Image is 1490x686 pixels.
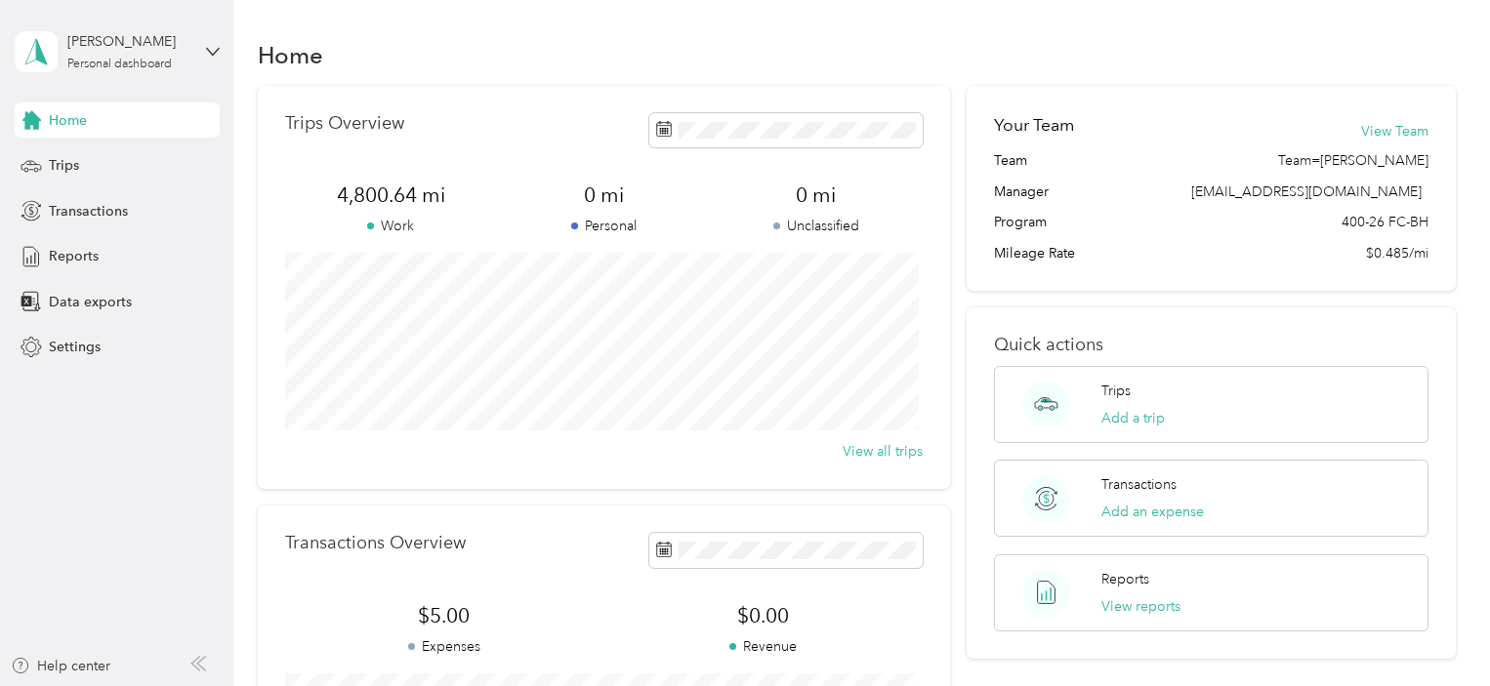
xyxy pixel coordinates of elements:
[1101,381,1131,401] p: Trips
[1101,408,1165,428] button: Add a trip
[497,182,710,209] span: 0 mi
[1342,212,1428,232] span: 400-26 FC-BH
[1101,502,1204,522] button: Add an expense
[49,337,101,357] span: Settings
[603,602,922,629] span: $0.00
[994,212,1047,232] span: Program
[67,59,172,70] div: Personal dashboard
[710,182,923,209] span: 0 mi
[1101,596,1180,617] button: View reports
[843,441,923,462] button: View all trips
[994,182,1049,202] span: Manager
[285,113,404,134] p: Trips Overview
[1381,577,1490,686] iframe: Everlance-gr Chat Button Frame
[49,246,99,266] span: Reports
[11,656,110,676] button: Help center
[710,216,923,236] p: Unclassified
[49,292,132,312] span: Data exports
[49,110,87,131] span: Home
[285,636,603,657] p: Expenses
[994,335,1428,355] p: Quick actions
[994,113,1074,138] h2: Your Team
[285,533,466,553] p: Transactions Overview
[49,201,128,222] span: Transactions
[285,216,498,236] p: Work
[67,31,189,52] div: [PERSON_NAME]
[1366,243,1428,263] span: $0.485/mi
[497,216,710,236] p: Personal
[285,182,498,209] span: 4,800.64 mi
[285,602,603,629] span: $5.00
[1101,569,1149,589] p: Reports
[258,45,323,65] h1: Home
[1101,474,1177,495] p: Transactions
[1191,183,1422,200] span: [EMAIL_ADDRESS][DOMAIN_NAME]
[49,155,79,176] span: Trips
[1278,150,1428,171] span: Team=[PERSON_NAME]
[994,150,1027,171] span: Team
[1361,121,1428,141] button: View Team
[603,636,922,657] p: Revenue
[994,243,1075,263] span: Mileage Rate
